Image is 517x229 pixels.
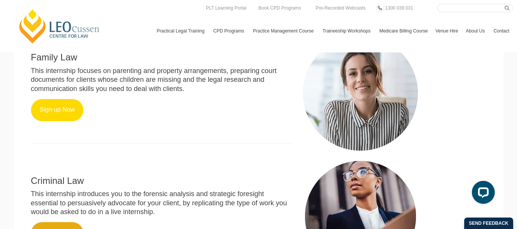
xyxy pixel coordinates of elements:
a: About Us [462,20,489,42]
a: Traineeship Workshops [319,20,375,42]
h2: Family Law [31,52,292,62]
a: [PERSON_NAME] Centre for Law [17,8,102,44]
a: PLT Learning Portal [204,4,248,12]
a: Practical Legal Training [153,20,210,42]
a: Pre-Recorded Webcasts [314,4,368,12]
a: Medicare Billing Course [375,20,432,42]
a: CPD Programs [209,20,249,42]
p: This internship introduces you to the forensic analysis and strategic foresight essential to pers... [31,190,292,216]
span: 1300 039 031 [385,5,413,11]
a: 1300 039 031 [383,4,415,12]
a: Practice Management Course [249,20,319,42]
iframe: LiveChat chat widget [466,178,498,210]
a: Contact [490,20,513,42]
a: Sign-up Now [31,99,84,121]
a: Venue Hire [432,20,462,42]
p: This internship focuses on parenting and property arrangements, preparing court documents for cli... [31,67,292,93]
a: Book CPD Programs [256,4,303,12]
h2: Criminal Law [31,176,292,186]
